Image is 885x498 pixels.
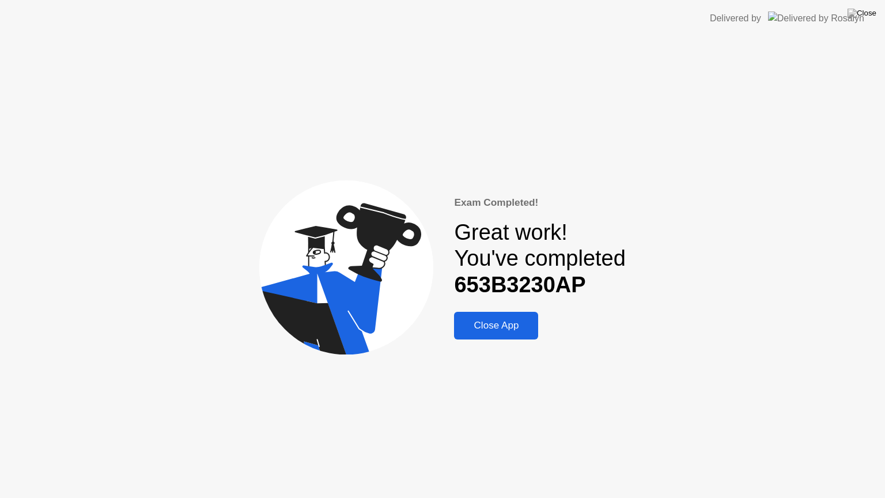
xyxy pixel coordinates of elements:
[454,195,625,210] div: Exam Completed!
[454,312,538,339] button: Close App
[454,220,625,299] div: Great work! You've completed
[454,273,585,297] b: 653B3230AP
[710,12,761,25] div: Delivered by
[457,320,535,331] div: Close App
[768,12,864,25] img: Delivered by Rosalyn
[848,9,876,18] img: Close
